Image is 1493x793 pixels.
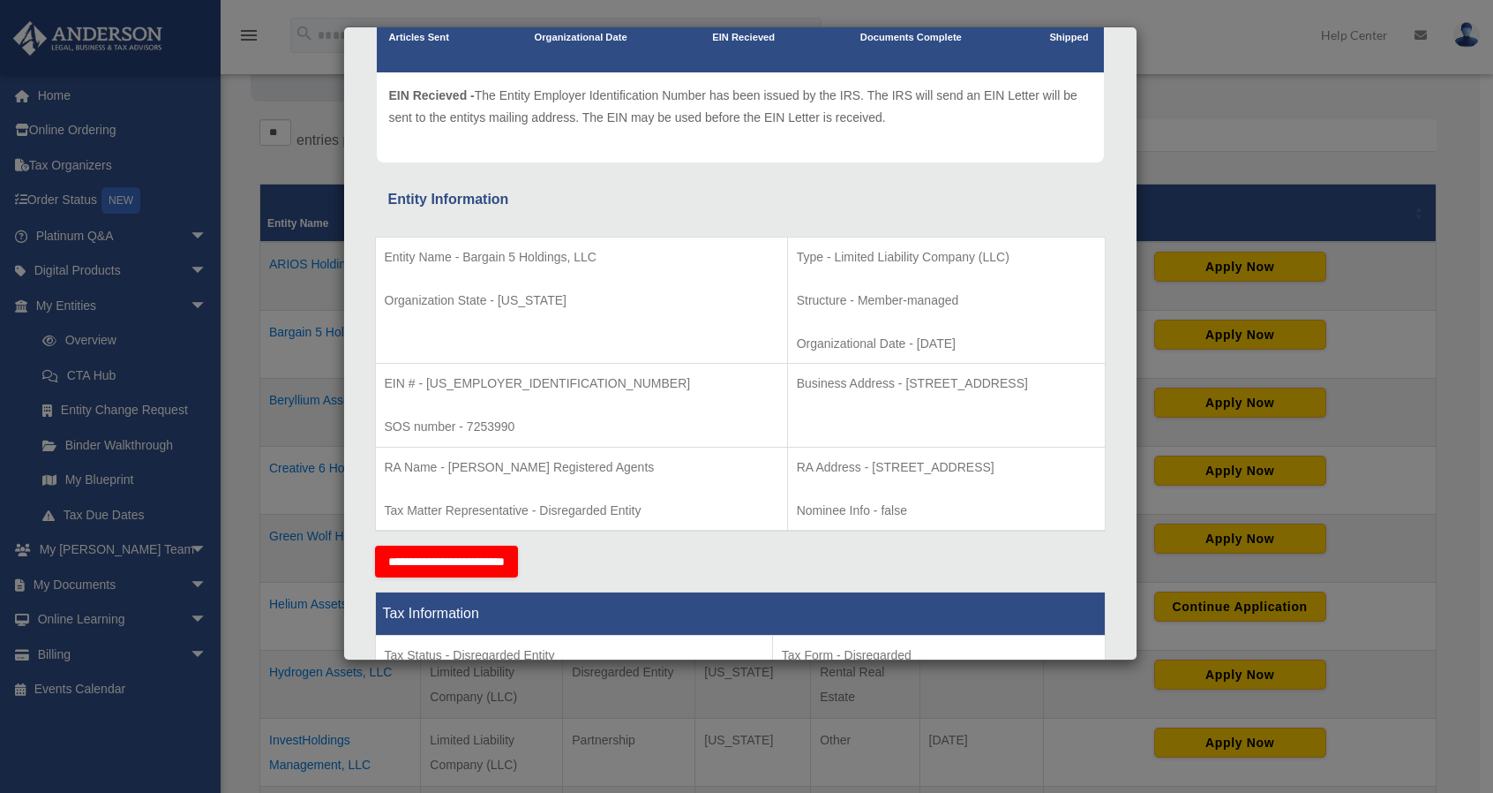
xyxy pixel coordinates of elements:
[375,593,1105,636] th: Tax Information
[385,416,778,438] p: SOS number - 7253990
[385,645,763,667] p: Tax Status - Disregarded Entity
[385,290,778,312] p: Organization State - [US_STATE]
[535,29,627,47] p: Organizational Date
[797,290,1096,312] p: Structure - Member-managed
[860,29,962,47] p: Documents Complete
[385,373,778,395] p: EIN # - [US_EMPLOYER_IDENTIFICATION_NUMBER]
[388,187,1092,212] div: Entity Information
[797,333,1096,355] p: Organizational Date - [DATE]
[389,88,475,102] span: EIN Recieved -
[797,373,1096,395] p: Business Address - [STREET_ADDRESS]
[782,645,1096,667] p: Tax Form - Disregarded
[712,29,775,47] p: EIN Recieved
[1047,29,1091,47] p: Shipped
[797,457,1096,479] p: RA Address - [STREET_ADDRESS]
[385,500,778,522] p: Tax Matter Representative - Disregarded Entity
[797,500,1096,522] p: Nominee Info - false
[797,246,1096,268] p: Type - Limited Liability Company (LLC)
[375,636,772,767] td: Tax Period Type - Calendar Year
[389,29,449,47] p: Articles Sent
[385,246,778,268] p: Entity Name - Bargain 5 Holdings, LLC
[385,457,778,479] p: RA Name - [PERSON_NAME] Registered Agents
[389,85,1092,128] p: The Entity Employer Identification Number has been issued by the IRS. The IRS will send an EIN Le...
